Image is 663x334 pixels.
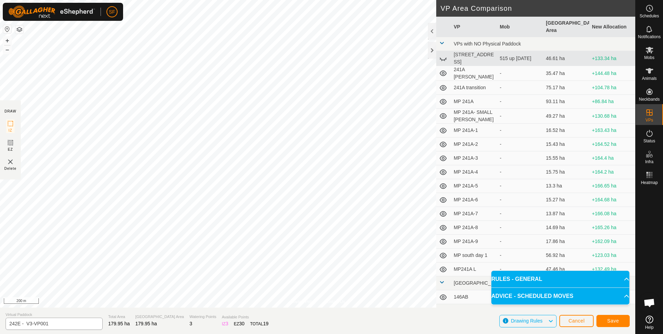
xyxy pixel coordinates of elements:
[451,262,497,276] td: MP241A L
[239,321,245,326] span: 30
[500,196,540,203] div: -
[589,249,635,262] td: +123.03 ha
[589,221,635,235] td: +165.26 ha
[491,275,542,283] span: RULES - GENERAL
[543,235,589,249] td: 17.86 ha
[543,249,589,262] td: 56.92 ha
[250,320,268,327] div: TOTAL
[639,14,659,18] span: Schedules
[638,35,661,39] span: Notifications
[543,95,589,109] td: 93.11 ha
[3,45,11,54] button: –
[263,321,269,326] span: 19
[8,147,13,152] span: EZ
[500,266,540,273] div: -
[645,325,654,329] span: Help
[645,160,653,164] span: Infra
[642,76,657,81] span: Animals
[511,318,542,324] span: Drawing Rules
[589,179,635,193] td: +166.65 ha
[589,124,635,137] td: +163.43 ha
[440,4,635,12] h2: VP Area Comparison
[3,25,11,33] button: Reset Map
[589,165,635,179] td: +164.2 ha
[607,318,619,324] span: Save
[6,312,103,318] span: Virtual Paddock
[500,127,540,134] div: -
[543,207,589,221] td: 13.87 ha
[290,299,316,305] a: Privacy Policy
[451,51,497,66] td: [STREET_ADDRESS]
[639,292,660,313] div: Open chat
[543,262,589,276] td: 47.46 ha
[543,221,589,235] td: 14.69 ha
[641,181,658,185] span: Heatmap
[500,141,540,148] div: -
[543,179,589,193] td: 13.3 ha
[500,238,540,245] div: -
[589,51,635,66] td: +133.34 ha
[500,182,540,190] div: -
[500,98,540,105] div: -
[497,17,543,37] th: Mob
[543,137,589,151] td: 15.43 ha
[500,168,540,176] div: -
[639,97,660,101] span: Neckbands
[454,41,521,47] span: VPs with NO Physical Paddock
[645,118,653,122] span: VPs
[451,81,497,95] td: 241A transition
[451,109,497,124] td: MP 241A- SMALL [PERSON_NAME]
[543,165,589,179] td: 15.75 ha
[222,314,269,320] span: Available Points
[451,66,497,81] td: 241A [PERSON_NAME]
[15,25,24,34] button: Map Layers
[108,321,130,326] span: 179.95 ha
[589,81,635,95] td: +104.78 ha
[589,109,635,124] td: +130.68 ha
[325,299,345,305] a: Contact Us
[500,55,540,62] div: 515 up [DATE]
[491,288,629,304] p-accordion-header: ADVICE - SCHEDULED MOVES
[3,36,11,45] button: +
[451,290,497,304] td: 146AB
[189,314,216,320] span: Watering Points
[543,51,589,66] td: 46.61 ha
[543,109,589,124] td: 49.27 ha
[500,84,540,91] div: -
[589,66,635,81] td: +144.48 ha
[559,315,594,327] button: Cancel
[589,137,635,151] td: +164.52 ha
[451,151,497,165] td: MP 241A-3
[589,17,635,37] th: New Allocation
[225,321,228,326] span: 3
[500,210,540,217] div: -
[500,155,540,162] div: -
[9,128,12,133] span: IZ
[589,262,635,276] td: +132.49 ha
[568,318,585,324] span: Cancel
[109,8,115,16] span: SF
[189,321,192,326] span: 3
[589,151,635,165] td: +164.4 ha
[451,249,497,262] td: MP south day 1
[543,66,589,81] td: 35.47 ha
[500,112,540,120] div: -
[589,95,635,109] td: +86.84 ha
[8,6,95,18] img: Gallagher Logo
[6,158,15,166] img: VP
[491,292,573,300] span: ADVICE - SCHEDULED MOVES
[451,221,497,235] td: MP 241A-8
[451,235,497,249] td: MP 241A-9
[589,207,635,221] td: +166.08 ha
[135,321,157,326] span: 179.95 ha
[543,81,589,95] td: 75.17 ha
[543,193,589,207] td: 15.27 ha
[234,320,244,327] div: EZ
[451,193,497,207] td: MP 241A-6
[636,313,663,332] a: Help
[589,235,635,249] td: +162.09 ha
[135,314,184,320] span: [GEOGRAPHIC_DATA] Area
[451,124,497,137] td: MP 241A-1
[451,165,497,179] td: MP 241A-4
[543,124,589,137] td: 16.52 ha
